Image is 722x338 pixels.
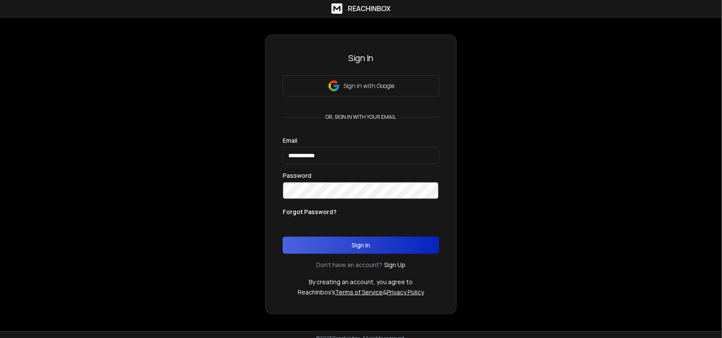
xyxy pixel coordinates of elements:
button: Sign In [283,237,439,254]
h1: ReachInbox [348,3,391,14]
button: Sign in with Google [283,75,439,97]
p: Sign in with Google [344,82,395,90]
a: ReachInbox [331,3,391,14]
h3: Sign In [283,52,439,64]
p: By creating an account, you agree to [309,278,413,286]
p: ReachInbox's & [298,288,424,297]
label: Email [283,138,297,144]
label: Password [283,173,311,179]
p: or, sign in with your email [323,114,400,121]
p: Don't have an account? [317,261,383,269]
a: Privacy Policy [387,288,424,296]
p: Forgot Password? [283,208,337,216]
a: Terms of Service [335,288,383,296]
a: Sign Up [385,261,406,269]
